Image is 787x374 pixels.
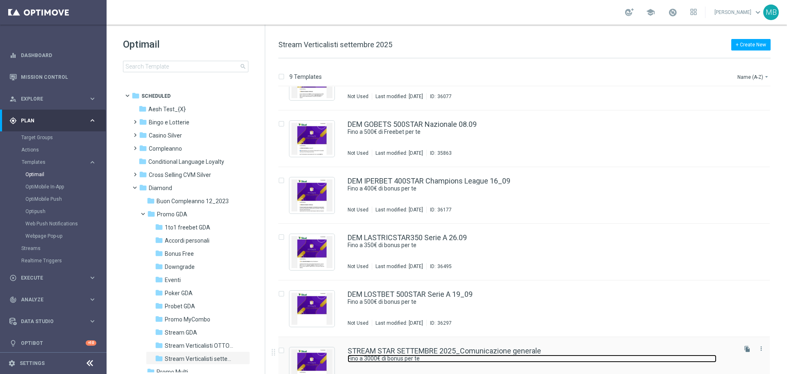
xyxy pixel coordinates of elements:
div: Optimail [25,168,106,181]
a: Webpage Pop-up [25,233,85,239]
div: Optipush [25,205,106,218]
button: file_copy [742,344,753,354]
a: Fino a 500€ di Freebet per te [348,128,716,136]
i: track_changes [9,296,17,303]
i: arrow_drop_down [763,73,770,80]
div: Dashboard [9,44,96,66]
button: track_changes Analyze keyboard_arrow_right [9,296,97,303]
div: Analyze [9,296,89,303]
img: 35863.jpeg [291,123,332,155]
i: more_vert [758,345,764,352]
a: OptiMobile In-App [25,184,85,190]
div: Templates [22,160,89,165]
i: folder [147,197,155,205]
i: settings [8,360,16,367]
a: Fino a 3000€ di bonus per te [348,355,716,363]
i: folder [155,262,163,271]
i: play_circle_outline [9,274,17,282]
div: Last modified: [DATE] [372,207,426,213]
a: Optibot [21,332,86,354]
i: folder [155,289,163,297]
div: Streams [21,242,106,255]
span: Analyze [21,297,89,302]
a: Dashboard [21,44,96,66]
a: Realtime Triggers [21,257,85,264]
a: Optimail [25,171,85,178]
i: folder [155,315,163,323]
div: Not Used [348,263,368,270]
a: Fino a 350€ di bonus per te [348,241,716,249]
i: person_search [9,95,17,103]
span: search [240,63,246,70]
i: folder [147,210,155,218]
div: OptiMobile Push [25,193,106,205]
div: ID: [426,150,452,156]
i: keyboard_arrow_right [89,274,96,282]
div: Actions [21,144,106,156]
i: folder [155,302,163,310]
div: Templates [21,156,106,242]
span: Promo MyCombo [165,316,210,323]
span: Stream GDA [165,329,197,336]
i: folder [139,157,147,165]
div: Last modified: [DATE] [372,93,426,100]
img: 36297.jpeg [291,293,332,325]
div: Fino a 350€ di bonus per te [348,241,735,249]
div: Not Used [348,150,368,156]
a: STREAM STAR SETTEMBRE 2025_Comunicazione generale [348,347,541,355]
p: 9 Templates [289,73,322,80]
i: folder [155,223,163,231]
a: Actions [21,147,85,153]
i: folder [155,236,163,244]
div: MB [763,5,779,20]
a: Streams [21,245,85,252]
i: folder [155,354,163,363]
div: Optibot [9,332,96,354]
i: keyboard_arrow_right [89,296,96,303]
button: Name (A-Z)arrow_drop_down [737,72,771,82]
div: play_circle_outline Execute keyboard_arrow_right [9,275,97,281]
i: folder [139,105,147,113]
i: folder [132,92,140,100]
span: Downgrade [165,263,195,271]
i: keyboard_arrow_right [89,117,96,124]
span: Diamond [149,184,172,192]
div: Web Push Notifications [25,218,106,230]
button: lightbulb Optibot +10 [9,340,97,346]
div: ID: [426,320,452,326]
span: 1to1 freebet GDA [165,224,210,231]
div: Execute [9,274,89,282]
div: Not Used [348,207,368,213]
a: Mission Control [21,66,96,88]
span: Stream Verticalisti settembre 2025 [165,355,236,363]
button: person_search Explore keyboard_arrow_right [9,96,97,102]
div: Last modified: [DATE] [372,150,426,156]
button: Templates keyboard_arrow_right [21,159,97,165]
h1: Optimail [123,38,248,51]
span: Plan [21,118,89,123]
span: Casino Silver [149,132,182,139]
div: Press SPACE to select this row. [270,224,785,280]
i: lightbulb [9,340,17,347]
button: Mission Control [9,74,97,80]
div: OptiMobile In-App [25,181,106,193]
a: Optipush [25,208,85,215]
a: Fino a 400€ di bonus per te [348,185,716,193]
div: 36077 [437,93,452,100]
div: 36177 [437,207,452,213]
span: Stream Verticalisti OTTOBRE [165,342,236,349]
div: Target Groups [21,131,106,144]
div: Explore [9,95,89,103]
input: Search Template [123,61,248,72]
div: Data Studio [9,318,89,325]
button: Data Studio keyboard_arrow_right [9,318,97,325]
div: Realtime Triggers [21,255,106,267]
div: Last modified: [DATE] [372,263,426,270]
span: school [646,8,655,17]
div: Fino a 3000€ di bonus per te [348,355,735,363]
